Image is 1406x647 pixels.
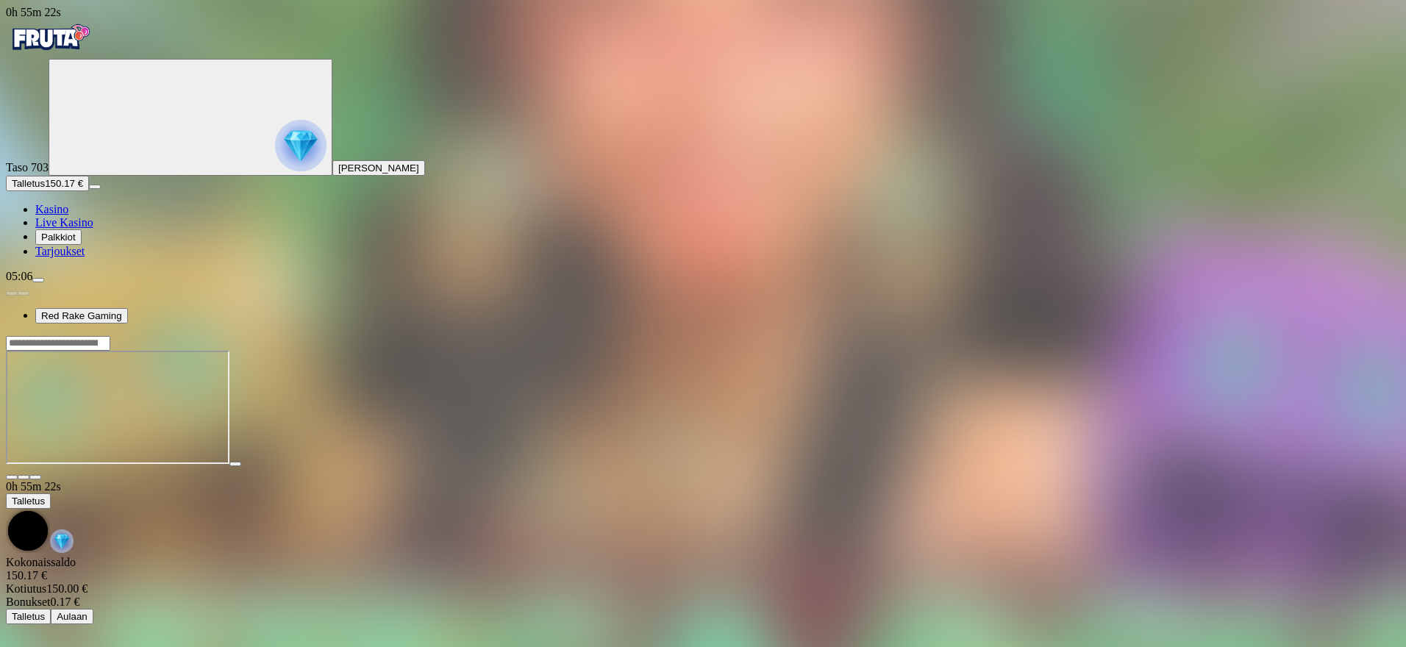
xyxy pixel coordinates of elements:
[45,178,83,189] span: 150.17 €
[6,582,1400,596] div: 150.00 €
[338,162,419,174] span: [PERSON_NAME]
[6,556,1400,624] div: Game menu content
[6,19,94,56] img: Fruta
[35,229,82,245] button: Palkkiot
[6,475,18,479] button: close icon
[51,609,93,624] button: Aulaan
[57,611,88,622] span: Aulaan
[6,161,49,174] span: Taso 703
[41,232,76,243] span: Palkkiot
[89,185,101,189] button: menu
[6,336,110,351] input: Search
[35,216,93,229] a: Live Kasino
[18,475,29,479] button: chevron-down icon
[6,19,1400,258] nav: Primary
[6,596,50,608] span: Bonukset
[32,278,44,282] button: menu
[29,475,41,479] button: fullscreen icon
[6,493,51,509] button: Talletus
[35,308,128,323] button: Red Rake Gaming
[6,6,61,18] span: user session time
[6,556,1400,582] div: Kokonaissaldo
[6,291,18,296] button: prev slide
[41,310,122,321] span: Red Rake Gaming
[35,245,85,257] a: Tarjoukset
[6,596,1400,609] div: 0.17 €
[12,178,45,189] span: Talletus
[6,582,46,595] span: Kotiutus
[229,462,241,466] button: play icon
[6,609,51,624] button: Talletus
[6,46,94,58] a: Fruta
[12,611,45,622] span: Talletus
[12,496,45,507] span: Talletus
[18,291,29,296] button: next slide
[6,203,1400,258] nav: Main menu
[6,176,89,191] button: Talletusplus icon150.17 €
[6,270,32,282] span: 05:06
[332,160,425,176] button: [PERSON_NAME]
[6,480,1400,556] div: Game menu
[49,59,332,176] button: reward progress
[35,203,68,215] a: Kasino
[6,569,1400,582] div: 150.17 €
[6,351,229,464] iframe: Azteca Gold Collect
[50,529,74,553] img: reward-icon
[6,480,61,493] span: user session time
[275,120,326,171] img: reward progress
